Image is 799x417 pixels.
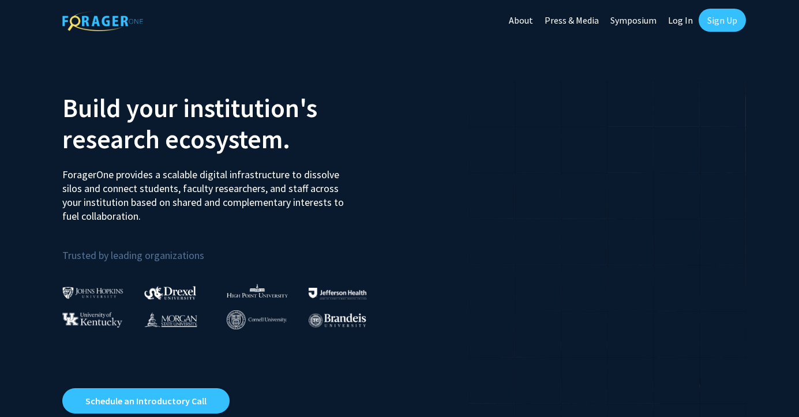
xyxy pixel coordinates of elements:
img: Thomas Jefferson University [309,288,366,299]
a: Opens in a new tab [62,388,230,414]
p: ForagerOne provides a scalable digital infrastructure to dissolve silos and connect students, fac... [62,159,352,223]
img: University of Kentucky [62,312,122,328]
img: ForagerOne Logo [62,11,143,31]
img: Brandeis University [309,313,366,328]
img: Drexel University [144,286,196,299]
img: Morgan State University [144,312,197,327]
img: Cornell University [227,310,287,329]
h2: Build your institution's research ecosystem. [62,92,391,155]
img: Johns Hopkins University [62,287,123,299]
p: Trusted by leading organizations [62,232,391,264]
a: Sign Up [699,9,746,32]
img: High Point University [227,284,288,298]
